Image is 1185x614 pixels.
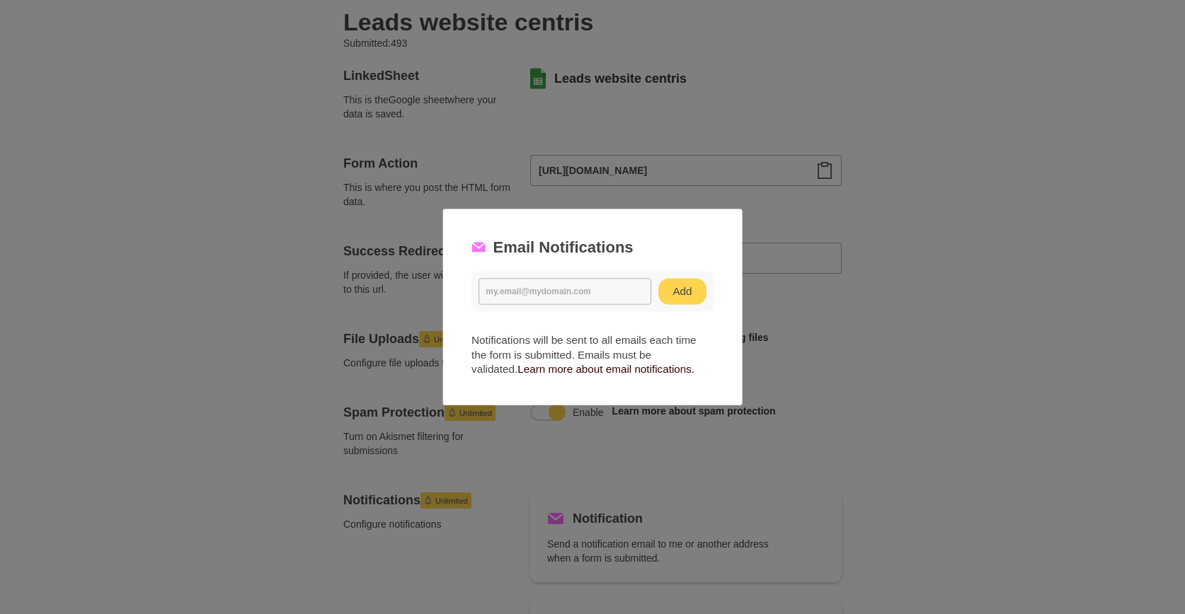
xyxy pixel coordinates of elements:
[504,373,713,388] a: Learn more about email notifications.
[450,338,735,389] p: Notifications will be sent to all emails each time the form is submitted. Emails must be validated.
[450,228,466,245] svg: Mail
[450,225,735,248] div: Email Notifications
[458,273,662,304] input: my.email@mydomain.com
[670,273,727,304] button: Add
